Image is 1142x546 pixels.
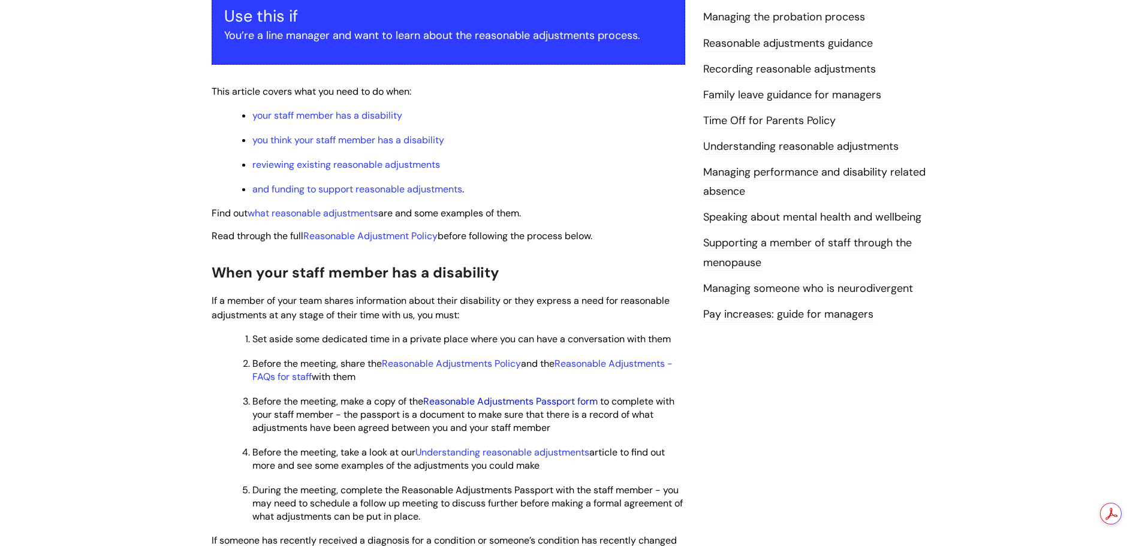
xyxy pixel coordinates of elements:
a: Supporting a member of staff through the menopause [703,236,912,270]
a: Family leave guidance for managers [703,88,881,103]
a: Time Off for Parents Policy [703,113,836,129]
span: Before the meeting, make a copy of the [252,395,600,408]
a: what reasonable adjustments [248,207,378,219]
span: to complete with your staff member - the passport is a document to make sure that there is a reco... [252,395,674,434]
a: Reasonable adjustments guidance [703,36,873,52]
span: Set aside some dedicated time in a private place where you can have a conversation with them [252,333,671,345]
a: your staff member has a disability [252,109,402,122]
span: . [252,183,464,195]
a: Speaking about mental health and wellbeing [703,210,921,225]
a: Reasonable Adjustment Policy [303,230,438,242]
a: and funding to support reasonable adjustments [252,183,462,195]
span: During the meeting, complete the Reasonable Adjustments Passport with the staff member - you may ... [252,484,683,523]
span: Read through the full before following the process below. [212,230,592,242]
a: Managing the probation process [703,10,865,25]
a: you think your staff member has a disability [252,134,444,146]
a: Recording reasonable adjustments [703,62,876,77]
a: Pay increases: guide for managers [703,307,873,322]
span: When your staff member has a disability [212,263,499,282]
a: Understanding reasonable adjustments [415,446,589,458]
a: Understanding reasonable adjustments [703,139,899,155]
a: reviewing existing reasonable adjustments [252,158,440,171]
h3: Use this if [224,7,673,26]
span: Before the meeting, share the and the with them [252,357,673,383]
p: You’re a line manager and want to learn about the reasonable adjustments process. [224,26,673,45]
a: Reasonable Adjustments Policy [382,357,521,370]
span: This article covers what you need to do when: [212,85,411,98]
span: Find out are and some examples of them. [212,207,521,219]
span: If a member of your team shares information about their disability or they express a need for rea... [212,294,670,322]
a: Reasonable Adjustments Passport form [423,395,598,408]
a: Managing performance and disability related absence [703,165,926,200]
a: Reasonable Adjustments - FAQs for staff [252,357,673,383]
span: Before the meeting, take a look at our article to find out more and see some examples of the adju... [252,446,665,472]
a: Managing someone who is neurodivergent [703,281,913,297]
